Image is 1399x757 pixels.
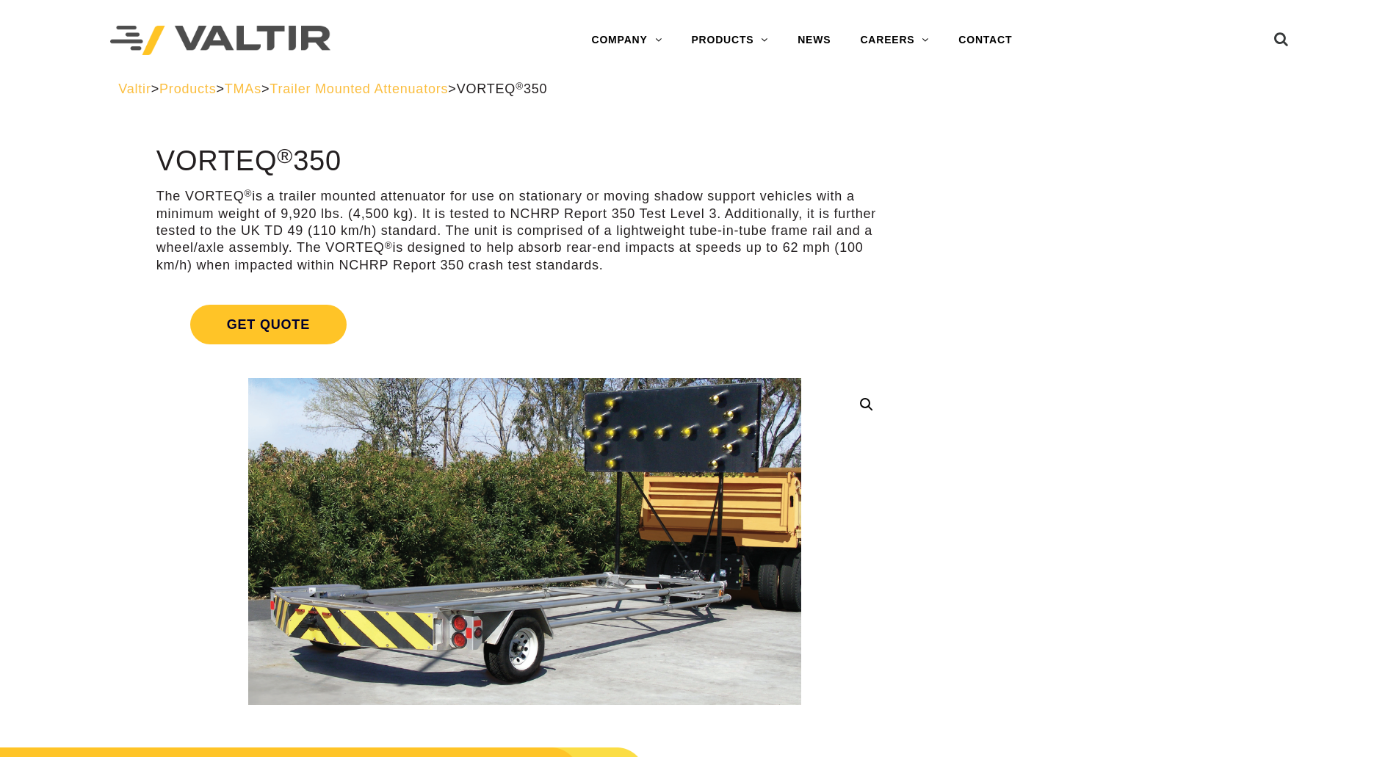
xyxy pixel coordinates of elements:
[457,82,548,96] span: VORTEQ 350
[270,82,448,96] a: Trailer Mounted Attenuators
[118,82,151,96] a: Valtir
[159,82,216,96] a: Products
[277,144,293,167] sup: ®
[244,188,252,199] sup: ®
[156,287,893,362] a: Get Quote
[118,81,1281,98] div: > > > >
[676,26,783,55] a: PRODUCTS
[225,82,261,96] a: TMAs
[944,26,1027,55] a: CONTACT
[845,26,944,55] a: CAREERS
[190,305,347,344] span: Get Quote
[110,26,330,56] img: Valtir
[516,81,524,92] sup: ®
[783,26,845,55] a: NEWS
[576,26,676,55] a: COMPANY
[156,188,893,274] p: The VORTEQ is a trailer mounted attenuator for use on stationary or moving shadow support vehicle...
[156,146,893,177] h1: VORTEQ 350
[385,240,393,251] sup: ®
